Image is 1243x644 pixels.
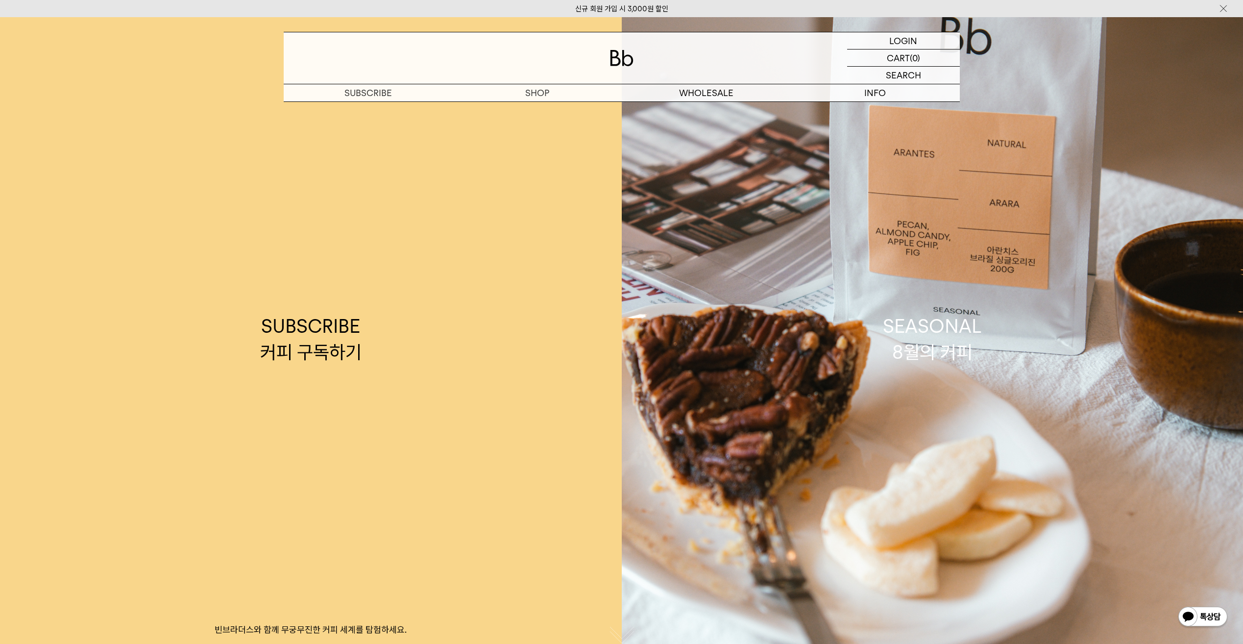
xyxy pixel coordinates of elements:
p: (0) [910,50,920,66]
a: 신규 회원 가입 시 3,000원 할인 [575,4,668,13]
a: SHOP [453,84,622,101]
a: LOGIN [847,32,960,50]
p: WHOLESALE [622,84,791,101]
div: SUBSCRIBE 커피 구독하기 [260,313,362,365]
p: SEARCH [886,67,921,84]
img: 카카오톡 채널 1:1 채팅 버튼 [1177,606,1228,629]
p: INFO [791,84,960,101]
img: 로고 [610,50,634,66]
p: CART [887,50,910,66]
p: LOGIN [889,32,917,49]
a: CART (0) [847,50,960,67]
div: SEASONAL 8월의 커피 [883,313,982,365]
a: SUBSCRIBE [284,84,453,101]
